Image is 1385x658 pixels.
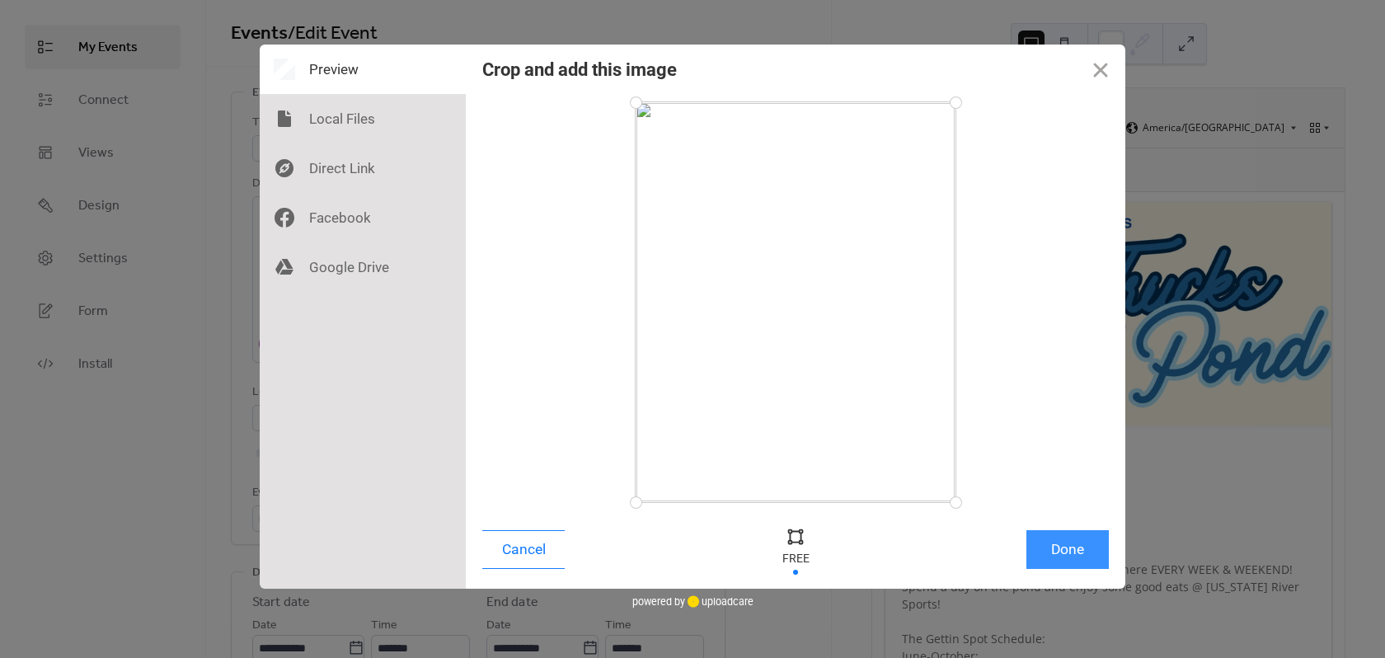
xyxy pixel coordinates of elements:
div: powered by [632,589,754,613]
div: Direct Link [260,143,466,193]
a: uploadcare [685,595,754,608]
div: Crop and add this image [482,59,677,80]
div: Preview [260,45,466,94]
div: Google Drive [260,242,466,292]
button: Cancel [482,530,565,569]
div: Local Files [260,94,466,143]
div: Facebook [260,193,466,242]
button: Done [1026,530,1109,569]
button: Close [1076,45,1125,94]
